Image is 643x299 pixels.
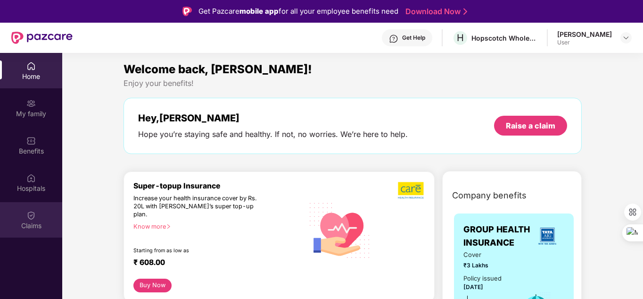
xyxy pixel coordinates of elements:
[389,34,398,43] img: svg+xml;base64,PHN2ZyBpZD0iSGVscC0zMngzMiIgeG1sbnM9Imh0dHA6Ly93d3cudzMub3JnLzIwMDAvc3ZnIiB3aWR0aD...
[471,34,537,43] div: Hopscotch Wholesale Trading Private Limited
[239,7,279,16] strong: mobile app
[457,32,464,43] span: H
[26,211,36,220] img: svg+xml;base64,PHN2ZyBpZD0iQ2xhaW0iIHhtbG5zPSJodHRwOi8vd3d3LnczLm9yZy8yMDAwL3N2ZyIgd2lkdGg9IjIwIi...
[506,120,555,131] div: Raise a claim
[463,223,530,250] span: GROUP HEALTH INSURANCE
[11,32,73,44] img: New Pazcare Logo
[26,99,36,108] img: svg+xml;base64,PHN2ZyB3aWR0aD0iMjAiIGhlaWdodD0iMjAiIHZpZXdCb3g9IjAgMCAyMCAyMCIgZmlsbD0ibm9uZSIgeG...
[133,195,263,219] div: Increase your health insurance cover by Rs. 20L with [PERSON_NAME]’s super top-up plan.
[124,62,312,76] span: Welcome back, [PERSON_NAME]!
[198,6,398,17] div: Get Pazcare for all your employee benefits need
[133,223,298,230] div: Know more
[398,181,425,199] img: b5dec4f62d2307b9de63beb79f102df3.png
[463,250,508,260] span: Cover
[182,7,192,16] img: Logo
[622,34,630,42] img: svg+xml;base64,PHN2ZyBpZD0iRHJvcGRvd24tMzJ4MzIiIHhtbG5zPSJodHRwOi8vd3d3LnczLm9yZy8yMDAwL3N2ZyIgd2...
[557,39,612,46] div: User
[26,61,36,71] img: svg+xml;base64,PHN2ZyBpZD0iSG9tZSIgeG1sbnM9Imh0dHA6Ly93d3cudzMub3JnLzIwMDAvc3ZnIiB3aWR0aD0iMjAiIG...
[452,189,527,202] span: Company benefits
[463,273,502,283] div: Policy issued
[133,248,264,254] div: Starting from as low as
[463,7,467,17] img: Stroke
[124,78,582,88] div: Enjoy your benefits!
[138,112,408,124] div: Hey, [PERSON_NAME]
[166,224,171,229] span: right
[26,173,36,183] img: svg+xml;base64,PHN2ZyBpZD0iSG9zcGl0YWxzIiB4bWxucz0iaHR0cDovL3d3dy53My5vcmcvMjAwMC9zdmciIHdpZHRoPS...
[133,258,294,269] div: ₹ 608.00
[402,34,425,42] div: Get Help
[557,30,612,39] div: [PERSON_NAME]
[304,193,377,267] img: svg+xml;base64,PHN2ZyB4bWxucz0iaHR0cDovL3d3dy53My5vcmcvMjAwMC9zdmciIHhtbG5zOnhsaW5rPSJodHRwOi8vd3...
[405,7,464,17] a: Download Now
[463,283,483,290] span: [DATE]
[133,181,304,190] div: Super-topup Insurance
[133,279,172,292] button: Buy Now
[26,136,36,145] img: svg+xml;base64,PHN2ZyBpZD0iQmVuZWZpdHMiIHhtbG5zPSJodHRwOi8vd3d3LnczLm9yZy8yMDAwL3N2ZyIgd2lkdGg9Ij...
[138,129,408,139] div: Hope you’re staying safe and healthy. If not, no worries. We’re here to help.
[463,261,508,270] span: ₹3 Lakhs
[535,223,560,249] img: insurerLogo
